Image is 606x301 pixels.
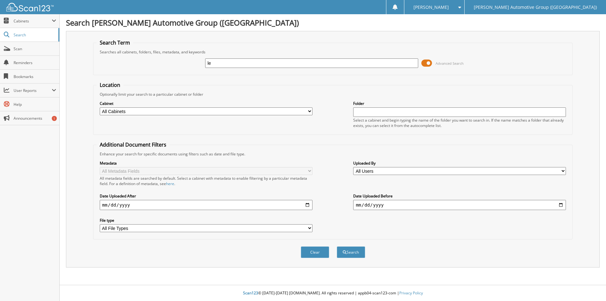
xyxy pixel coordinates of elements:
[14,74,56,79] span: Bookmarks
[14,116,56,121] span: Announcements
[60,286,606,301] div: © [DATE]-[DATE] [DOMAIN_NAME]. All rights reserved | appb04-scan123-com |
[14,102,56,107] span: Help
[6,3,54,11] img: scan123-logo-white.svg
[66,17,600,28] h1: Search [PERSON_NAME] Automotive Group ([GEOGRAPHIC_DATA])
[166,181,174,186] a: here
[14,60,56,65] span: Reminders
[301,246,329,258] button: Clear
[14,18,52,24] span: Cabinets
[97,141,169,148] legend: Additional Document Filters
[100,176,312,186] div: All metadata fields are searched by default. Select a cabinet with metadata to enable filtering b...
[353,193,566,199] label: Date Uploaded Before
[97,81,123,88] legend: Location
[14,32,55,38] span: Search
[243,290,258,296] span: Scan123
[14,46,56,51] span: Scan
[97,151,569,157] div: Enhance your search for specific documents using filters such as date and file type.
[100,101,312,106] label: Cabinet
[97,49,569,55] div: Searches all cabinets, folders, files, metadata, and keywords
[399,290,423,296] a: Privacy Policy
[14,88,52,93] span: User Reports
[97,39,133,46] legend: Search Term
[353,101,566,106] label: Folder
[353,160,566,166] label: Uploaded By
[52,116,57,121] div: 1
[100,160,312,166] label: Metadata
[100,193,312,199] label: Date Uploaded After
[474,5,597,9] span: [PERSON_NAME] Automotive Group ([GEOGRAPHIC_DATA])
[436,61,464,66] span: Advanced Search
[413,5,449,9] span: [PERSON_NAME]
[353,200,566,210] input: end
[100,218,312,223] label: File type
[100,200,312,210] input: start
[97,92,569,97] div: Optionally limit your search to a particular cabinet or folder
[337,246,365,258] button: Search
[353,117,566,128] div: Select a cabinet and begin typing the name of the folder you want to search in. If the name match...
